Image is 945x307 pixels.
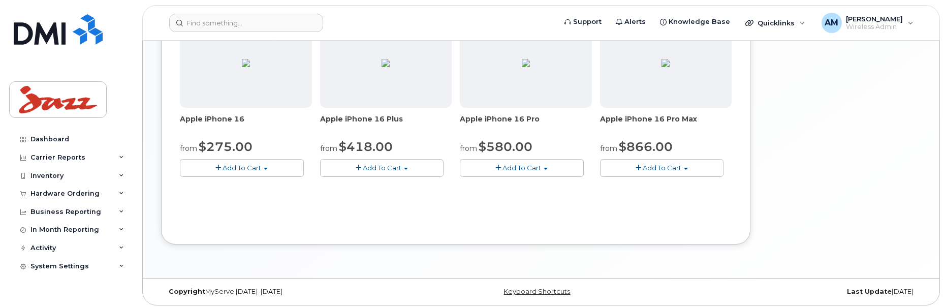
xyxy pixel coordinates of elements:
div: Quicklinks [738,13,812,33]
span: Wireless Admin [846,23,903,31]
span: Add To Cart [643,164,681,172]
input: Find something... [169,14,323,32]
strong: Last Update [847,288,892,295]
span: AM [825,17,838,29]
span: Add To Cart [223,164,261,172]
img: 701041B0-7858-4894-A21F-E352904D2A4C.png [382,59,390,67]
span: $866.00 [619,139,673,154]
img: CF3D4CB1-4C2B-41DB-9064-0F6C383BB129.png [522,59,530,67]
small: from [320,144,337,153]
div: Angela Marr [814,13,921,33]
small: from [600,144,617,153]
div: [DATE] [668,288,921,296]
span: [PERSON_NAME] [846,15,903,23]
div: Apple iPhone 16 [180,114,312,134]
img: 73A59963-EFD8-4598-881B-B96537DCB850.png [661,59,670,67]
span: Add To Cart [502,164,541,172]
div: Apple iPhone 16 Plus [320,114,452,134]
span: Support [573,17,602,27]
a: Keyboard Shortcuts [503,288,570,295]
span: Add To Cart [363,164,401,172]
button: Add To Cart [600,159,724,177]
a: Support [557,12,609,32]
img: 1AD8B381-DE28-42E7-8D9B-FF8D21CC6502.png [242,59,250,67]
span: Alerts [624,17,646,27]
button: Add To Cart [180,159,304,177]
button: Add To Cart [460,159,584,177]
small: from [460,144,477,153]
span: $418.00 [339,139,393,154]
span: Knowledge Base [669,17,730,27]
small: from [180,144,197,153]
span: Quicklinks [758,19,795,27]
div: MyServe [DATE]–[DATE] [161,288,415,296]
div: Apple iPhone 16 Pro [460,114,592,134]
a: Alerts [609,12,653,32]
span: $580.00 [479,139,532,154]
strong: Copyright [169,288,205,295]
span: $275.00 [199,139,253,154]
a: Knowledge Base [653,12,737,32]
button: Add To Cart [320,159,444,177]
div: Apple iPhone 16 Pro Max [600,114,732,134]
